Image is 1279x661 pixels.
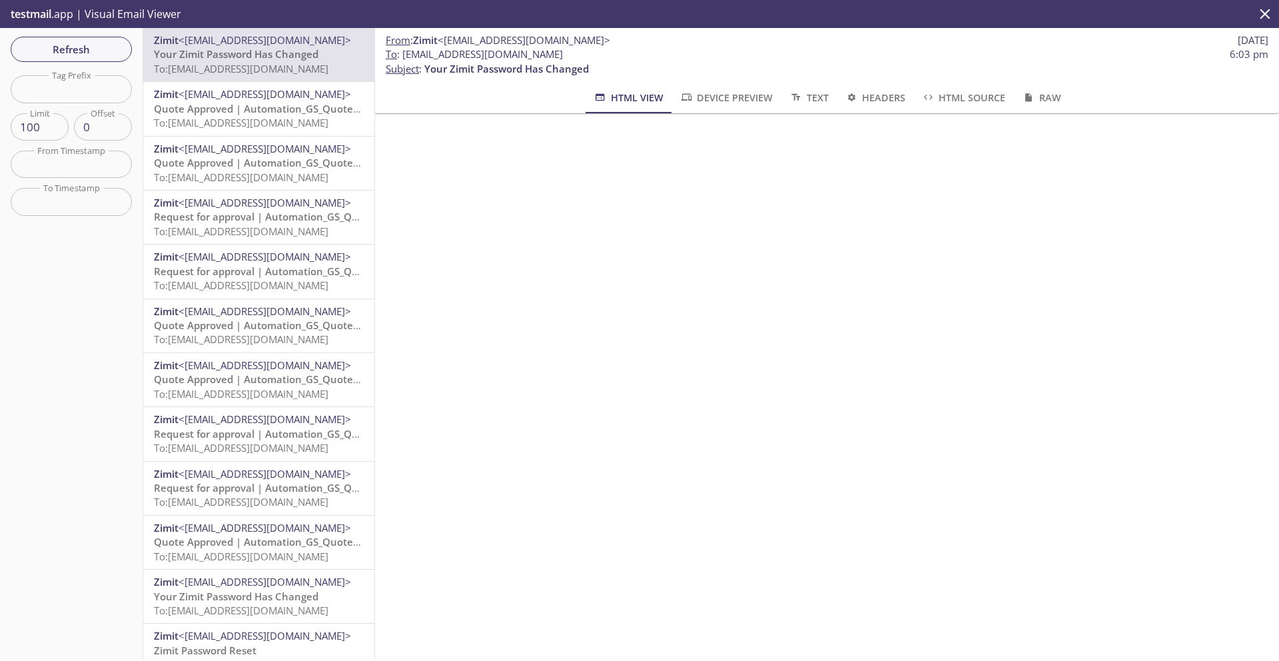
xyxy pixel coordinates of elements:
div: Zimit<[EMAIL_ADDRESS][DOMAIN_NAME]>Your Zimit Password Has ChangedTo:[EMAIL_ADDRESS][DOMAIN_NAME] [143,28,374,81]
span: <[EMAIL_ADDRESS][DOMAIN_NAME]> [179,142,351,155]
span: Zimit [154,250,179,263]
span: <[EMAIL_ADDRESS][DOMAIN_NAME]> [179,358,351,372]
div: Zimit<[EMAIL_ADDRESS][DOMAIN_NAME]>Request for approval | Automation_GS_QuotebycorTo:[EMAIL_ADDRE... [143,407,374,460]
span: Quote Approved | Automation_GS_Quotebycor [154,372,379,386]
span: <[EMAIL_ADDRESS][DOMAIN_NAME]> [179,196,351,209]
span: Your Zimit Password Has Changed [154,590,318,603]
span: Quote Approved | Automation_GS_Quote4wjxr [154,535,379,548]
span: <[EMAIL_ADDRESS][DOMAIN_NAME]> [179,250,351,263]
span: Zimit [154,521,179,534]
span: To: [EMAIL_ADDRESS][DOMAIN_NAME] [154,604,328,617]
span: : [EMAIL_ADDRESS][DOMAIN_NAME] [386,47,563,61]
span: Zimit [154,142,179,155]
span: Zimit [154,87,179,101]
span: To: [EMAIL_ADDRESS][DOMAIN_NAME] [154,550,328,563]
span: Zimit [154,196,179,209]
span: HTML Source [921,89,1005,106]
span: : [386,33,610,47]
div: Zimit<[EMAIL_ADDRESS][DOMAIN_NAME]>Request for approval | Automation_GS_QuotebycorTo:[EMAIL_ADDRE... [143,462,374,515]
span: <[EMAIL_ADDRESS][DOMAIN_NAME]> [179,521,351,534]
span: Quote Approved | Automation_GS_Quotexo9yv [154,102,381,115]
span: <[EMAIL_ADDRESS][DOMAIN_NAME]> [179,305,351,318]
span: Text [789,89,828,106]
span: Zimit [154,33,179,47]
span: testmail [11,7,51,21]
div: Zimit<[EMAIL_ADDRESS][DOMAIN_NAME]>Quote Approved | Automation_GS_QuotebycorTo:[EMAIL_ADDRESS][DO... [143,299,374,352]
span: [DATE] [1238,33,1268,47]
span: <[EMAIL_ADDRESS][DOMAIN_NAME]> [179,87,351,101]
span: HTML View [593,89,663,106]
span: Zimit [154,629,179,642]
span: To: [EMAIL_ADDRESS][DOMAIN_NAME] [154,495,328,508]
span: <[EMAIL_ADDRESS][DOMAIN_NAME]> [179,629,351,642]
span: Subject [386,62,419,75]
span: To: [EMAIL_ADDRESS][DOMAIN_NAME] [154,332,328,346]
div: Zimit<[EMAIL_ADDRESS][DOMAIN_NAME]>Quote Approved | Automation_GS_Quotexo9yvTo:[EMAIL_ADDRESS][DO... [143,82,374,135]
span: <[EMAIL_ADDRESS][DOMAIN_NAME]> [438,33,610,47]
div: Zimit<[EMAIL_ADDRESS][DOMAIN_NAME]>Quote Approved | Automation_GS_Quote4wjxrTo:[EMAIL_ADDRESS][DO... [143,516,374,569]
span: Request for approval | Automation_GS_Quotebycor [154,481,400,494]
span: To: [EMAIL_ADDRESS][DOMAIN_NAME] [154,171,328,184]
span: To: [EMAIL_ADDRESS][DOMAIN_NAME] [154,279,328,292]
span: Raw [1021,89,1061,106]
span: Zimit [154,358,179,372]
div: Zimit<[EMAIL_ADDRESS][DOMAIN_NAME]>Your Zimit Password Has ChangedTo:[EMAIL_ADDRESS][DOMAIN_NAME] [143,570,374,623]
span: Quote Approved | Automation_GS_Quotexo9yv [154,156,381,169]
span: <[EMAIL_ADDRESS][DOMAIN_NAME]> [179,33,351,47]
button: Refresh [11,37,132,62]
span: Refresh [21,41,121,58]
p: : [386,47,1268,76]
span: To [386,47,397,61]
div: Zimit<[EMAIL_ADDRESS][DOMAIN_NAME]>Quote Approved | Automation_GS_Quotexo9yvTo:[EMAIL_ADDRESS][DO... [143,137,374,190]
div: Zimit<[EMAIL_ADDRESS][DOMAIN_NAME]>Quote Approved | Automation_GS_QuotebycorTo:[EMAIL_ADDRESS][DO... [143,353,374,406]
span: 6:03 pm [1230,47,1268,61]
span: <[EMAIL_ADDRESS][DOMAIN_NAME]> [179,575,351,588]
span: Zimit Password Reset [154,644,256,657]
span: Zimit [413,33,438,47]
span: Request for approval | Automation_GS_Quotexo9yv [154,210,402,223]
span: Zimit [154,467,179,480]
span: Your Zimit Password Has Changed [154,47,318,61]
span: Request for approval | Automation_GS_Quotexo9yv [154,265,402,278]
div: Zimit<[EMAIL_ADDRESS][DOMAIN_NAME]>Request for approval | Automation_GS_Quotexo9yvTo:[EMAIL_ADDRE... [143,245,374,298]
span: Zimit [154,305,179,318]
span: To: [EMAIL_ADDRESS][DOMAIN_NAME] [154,441,328,454]
div: Zimit<[EMAIL_ADDRESS][DOMAIN_NAME]>Request for approval | Automation_GS_Quotexo9yvTo:[EMAIL_ADDRE... [143,191,374,244]
span: To: [EMAIL_ADDRESS][DOMAIN_NAME] [154,62,328,75]
span: <[EMAIL_ADDRESS][DOMAIN_NAME]> [179,412,351,426]
span: Zimit [154,575,179,588]
span: To: [EMAIL_ADDRESS][DOMAIN_NAME] [154,116,328,129]
span: To: [EMAIL_ADDRESS][DOMAIN_NAME] [154,387,328,400]
span: Headers [845,89,905,106]
span: From [386,33,410,47]
span: Quote Approved | Automation_GS_Quotebycor [154,319,379,332]
span: To: [EMAIL_ADDRESS][DOMAIN_NAME] [154,225,328,238]
span: <[EMAIL_ADDRESS][DOMAIN_NAME]> [179,467,351,480]
span: Request for approval | Automation_GS_Quotebycor [154,427,400,440]
span: Zimit [154,412,179,426]
span: Device Preview [679,89,773,106]
span: Your Zimit Password Has Changed [424,62,589,75]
